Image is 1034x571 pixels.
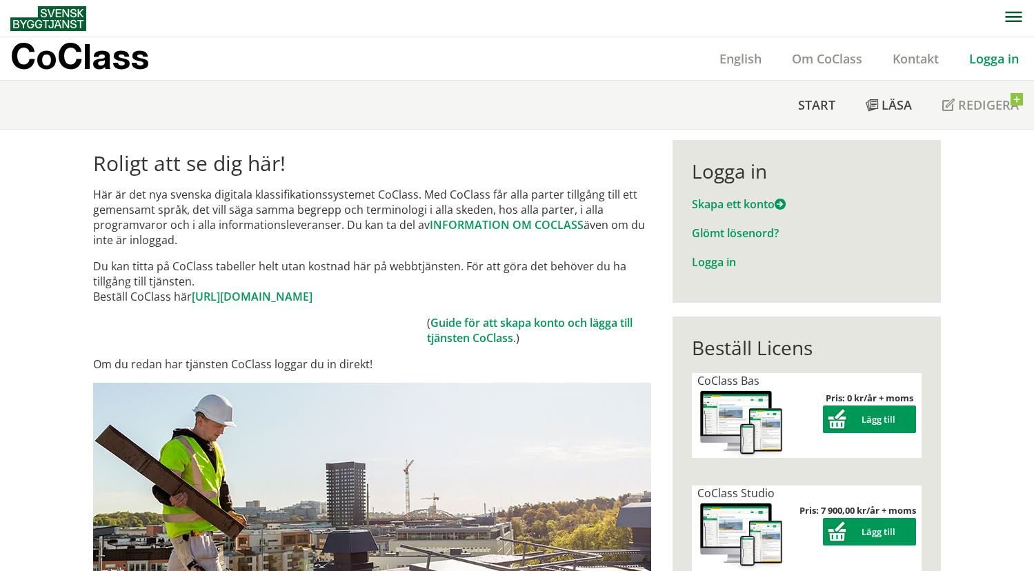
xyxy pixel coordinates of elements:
[427,315,651,345] td: ( .)
[93,259,651,304] p: Du kan titta på CoClass tabeller helt utan kostnad här på webbtjänsten. För att göra det behöver ...
[692,336,922,359] div: Beställ Licens
[823,413,916,425] a: Lägg till
[93,357,651,372] p: Om du redan har tjänsten CoClass loggar du in direkt!
[954,50,1034,67] a: Logga in
[93,187,651,248] p: Här är det nya svenska digitala klassifikationssystemet CoClass. Med CoClass får alla parter till...
[877,50,954,67] a: Kontakt
[826,392,913,404] strong: Pris: 0 kr/år + moms
[697,485,775,501] span: CoClass Studio
[697,388,786,458] img: coclass-license.jpg
[799,504,916,517] strong: Pris: 7 900,00 kr/år + moms
[704,50,777,67] a: English
[777,50,877,67] a: Om CoClass
[10,6,86,31] img: Svensk Byggtjänst
[427,315,633,345] a: Guide för att skapa konto och lägga till tjänsten CoClass
[823,518,916,545] button: Lägg till
[697,373,759,388] span: CoClass Bas
[783,81,851,129] a: Start
[10,37,179,80] a: CoClass
[692,254,736,270] a: Logga in
[692,226,779,241] a: Glömt lösenord?
[823,405,916,433] button: Lägg till
[697,501,786,570] img: coclass-license.jpg
[192,289,312,304] a: [URL][DOMAIN_NAME]
[692,197,786,212] a: Skapa ett konto
[851,81,927,129] a: Läsa
[823,525,916,538] a: Lägg till
[93,151,651,176] h1: Roligt att se dig här!
[10,48,149,64] p: CoClass
[882,97,912,113] span: Läsa
[798,97,835,113] span: Start
[430,217,584,232] a: INFORMATION OM COCLASS
[692,159,922,183] div: Logga in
